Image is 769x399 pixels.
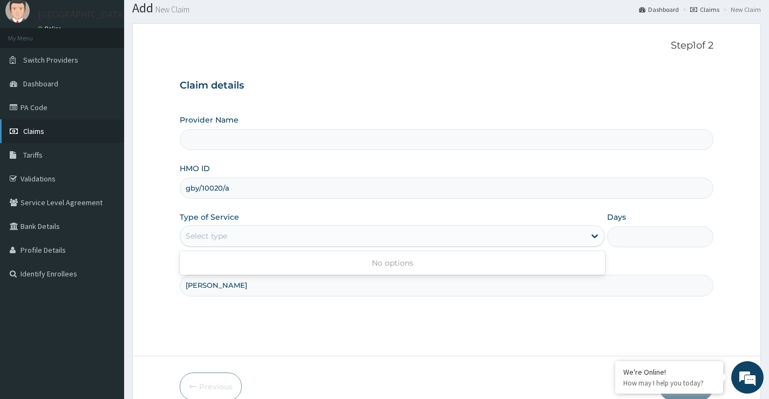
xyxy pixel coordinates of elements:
a: Dashboard [639,5,679,14]
div: Select type [186,231,227,241]
img: d_794563401_company_1708531726252_794563401 [20,54,44,81]
a: Claims [690,5,719,14]
textarea: Type your message and hit 'Enter' [5,276,206,314]
p: [GEOGRAPHIC_DATA] [38,10,127,19]
div: No options [180,253,605,273]
input: Enter HMO ID [180,178,713,199]
span: Switch Providers [23,55,78,65]
label: Days [607,212,626,222]
div: Chat with us now [56,60,181,75]
label: Type of Service [180,212,239,222]
div: We're Online! [623,367,715,377]
div: Minimize live chat window [177,5,203,31]
p: Step 1 of 2 [180,40,713,52]
small: New Claim [153,5,189,13]
span: Claims [23,126,44,136]
span: Dashboard [23,79,58,89]
span: We're online! [63,126,149,235]
a: Online [38,25,64,32]
span: Tariffs [23,150,43,160]
label: Provider Name [180,114,239,125]
p: How may I help you today? [623,378,715,388]
label: HMO ID [180,163,210,174]
h1: Add [132,1,761,15]
h3: Claim details [180,80,713,92]
input: Enter Name [180,275,713,296]
li: New Claim [720,5,761,14]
